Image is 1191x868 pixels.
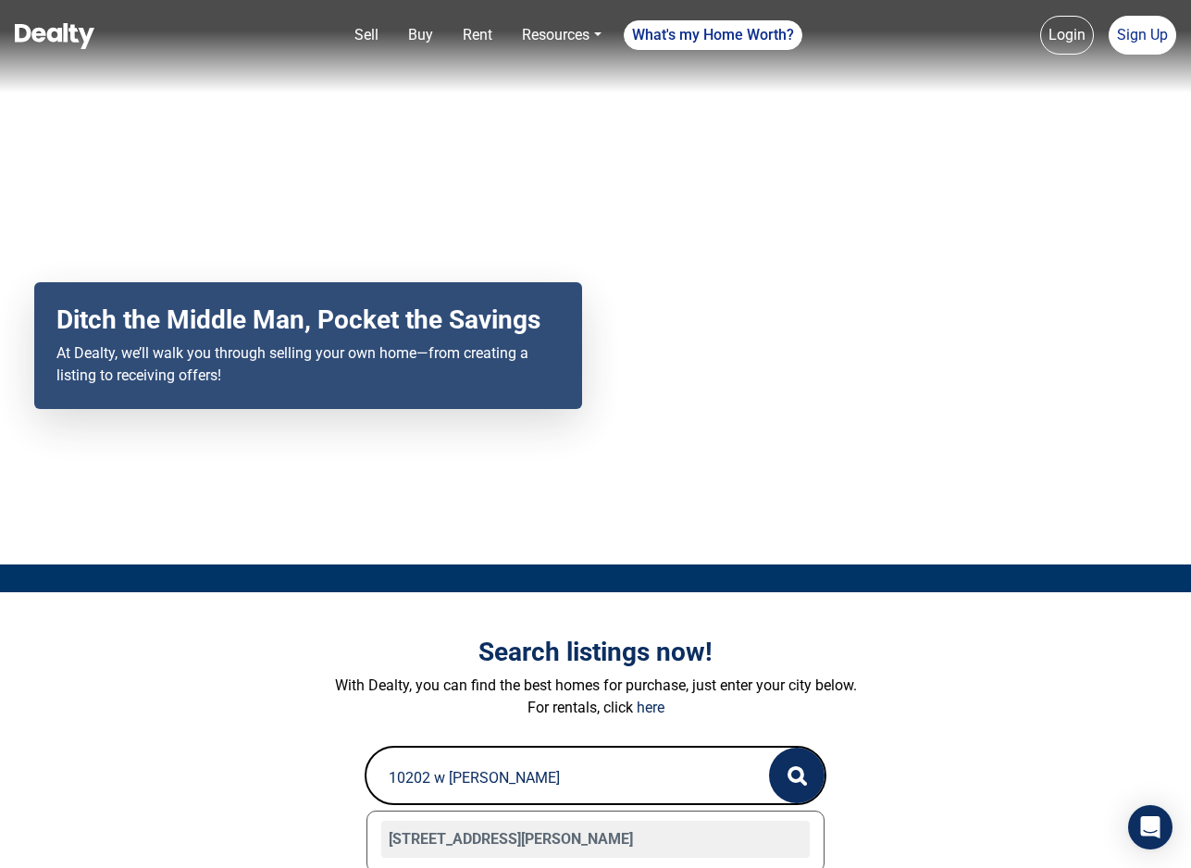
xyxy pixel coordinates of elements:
[637,699,664,716] a: here
[1040,16,1094,55] a: Login
[15,23,94,49] img: Dealty - Buy, Sell & Rent Homes
[624,20,802,50] a: What's my Home Worth?
[56,342,560,387] p: At Dealty, we’ll walk you through selling your own home—from creating a listing to receiving offers!
[381,821,811,858] div: [STREET_ADDRESS][PERSON_NAME]
[82,675,1110,697] p: With Dealty, you can find the best homes for purchase, just enter your city below.
[455,17,500,54] a: Rent
[1128,805,1172,849] div: Open Intercom Messenger
[82,697,1110,719] p: For rentals, click
[401,17,440,54] a: Buy
[515,17,608,54] a: Resources
[82,637,1110,668] h3: Search listings now!
[1109,16,1176,55] a: Sign Up
[347,17,386,54] a: Sell
[56,304,560,336] h2: Ditch the Middle Man, Pocket the Savings
[9,812,65,868] iframe: BigID CMP Widget
[366,748,733,807] input: Search by city...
